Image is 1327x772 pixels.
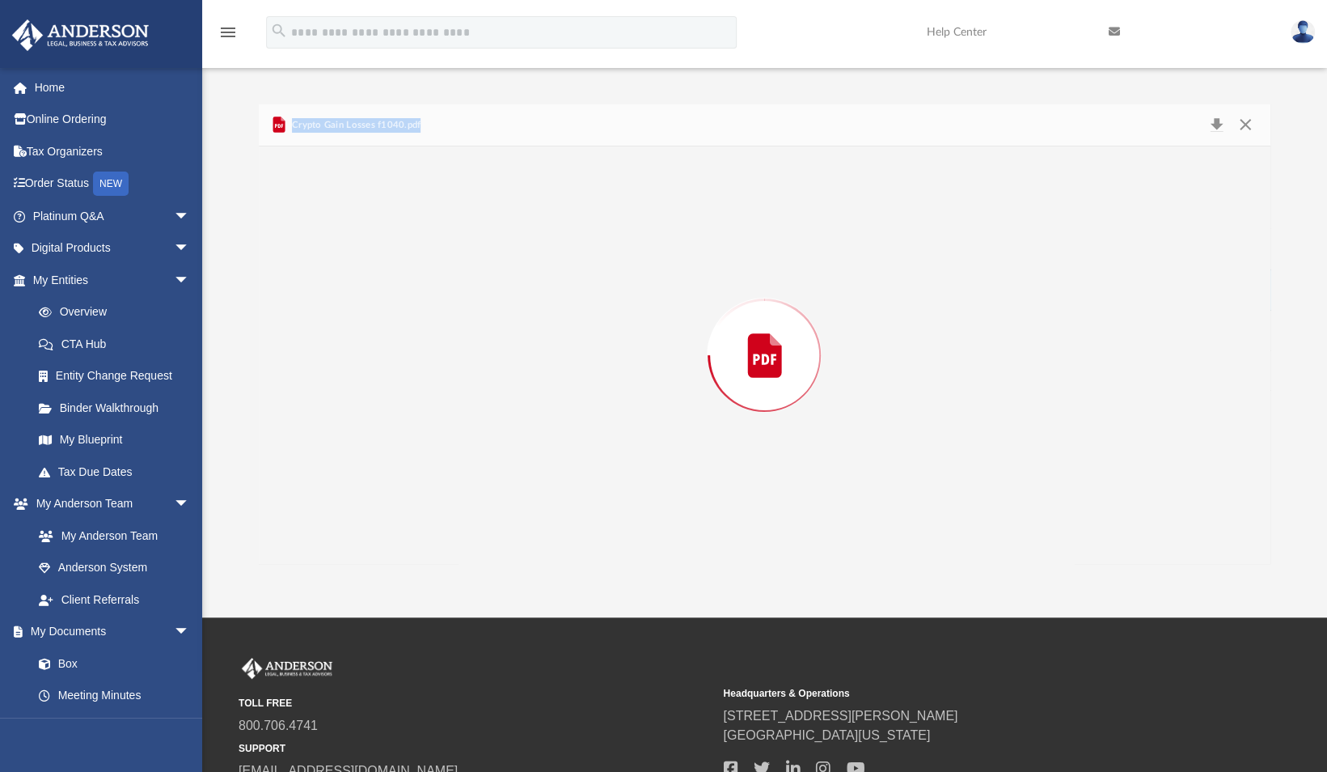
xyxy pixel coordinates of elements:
a: Platinum Q&Aarrow_drop_down [11,200,214,232]
small: SUPPORT [239,741,712,756]
span: arrow_drop_down [174,200,206,233]
img: User Pic [1291,20,1315,44]
a: Meeting Minutes [23,680,206,712]
a: Overview [23,296,214,329]
i: menu [218,23,238,42]
a: Tax Due Dates [23,456,214,488]
a: Home [11,71,214,104]
img: Anderson Advisors Platinum Portal [7,19,154,51]
i: search [270,22,288,40]
span: arrow_drop_down [174,616,206,649]
a: Order StatusNEW [11,168,214,201]
a: Client Referrals [23,583,206,616]
a: My Documentsarrow_drop_down [11,616,206,648]
a: My Anderson Teamarrow_drop_down [11,488,206,520]
a: [STREET_ADDRESS][PERSON_NAME] [723,709,957,723]
a: [GEOGRAPHIC_DATA][US_STATE] [723,728,930,742]
a: My Blueprint [23,424,206,456]
a: Anderson System [23,552,206,584]
img: Anderson Advisors Platinum Portal [239,658,336,679]
a: Box [23,647,198,680]
span: arrow_drop_down [174,488,206,521]
a: CTA Hub [23,328,214,360]
a: Digital Productsarrow_drop_down [11,232,214,265]
span: arrow_drop_down [174,232,206,265]
button: Close [1231,114,1260,137]
a: My Entitiesarrow_drop_down [11,264,214,296]
span: arrow_drop_down [174,264,206,297]
a: Entity Change Request [23,360,214,392]
small: Headquarters & Operations [723,686,1196,701]
small: TOLL FREE [239,696,712,710]
a: Online Ordering [11,104,214,136]
a: 800.706.4741 [239,719,318,732]
div: NEW [93,172,129,196]
button: Download [1202,114,1232,137]
a: Binder Walkthrough [23,392,214,424]
a: Tax Organizers [11,135,214,168]
a: Forms Library [23,711,198,744]
span: Crypto Gain Losses f1040.pdf [289,118,421,133]
a: menu [218,31,238,42]
a: My Anderson Team [23,520,198,552]
div: Preview [259,104,1271,565]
